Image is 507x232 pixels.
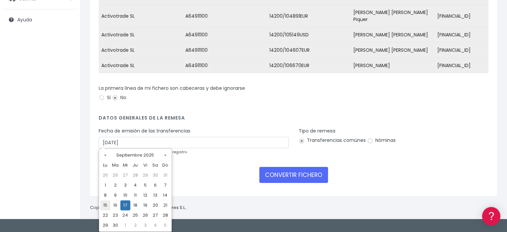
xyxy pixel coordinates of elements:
[7,105,127,115] a: Videotutoriales
[110,180,120,190] td: 2
[3,13,77,27] a: Ayuda
[140,200,150,210] td: 19
[110,220,120,230] td: 30
[183,58,267,73] td: A64911100
[130,160,140,170] th: Ju
[7,133,127,139] div: Facturación
[99,27,183,43] td: Activotrade SL
[160,170,170,180] td: 31
[99,85,245,92] label: La primera línea de mi fichero son cabeceras y debe ignorarse
[110,160,120,170] th: Ma
[92,192,128,199] a: POWERED BY ENCHANT
[130,180,140,190] td: 4
[160,180,170,190] td: 7
[183,5,267,27] td: A64911100
[120,190,130,200] td: 10
[120,180,130,190] td: 3
[110,190,120,200] td: 9
[110,150,160,160] th: Septiembre 2025
[299,137,366,144] label: Transferencias comúnes
[99,115,488,124] h4: Datos generales de la remesa
[120,210,130,220] td: 24
[17,16,32,23] span: Ayuda
[130,210,140,220] td: 25
[99,5,183,27] td: Activotrade SL
[100,190,110,200] td: 8
[7,84,127,95] a: Formatos
[110,170,120,180] td: 26
[140,190,150,200] td: 12
[160,220,170,230] td: 5
[150,220,160,230] td: 4
[140,160,150,170] th: Vi
[120,220,130,230] td: 1
[160,150,170,160] th: »
[150,170,160,180] td: 30
[299,128,335,135] label: Tipo de remesa
[7,171,127,181] a: API
[140,220,150,230] td: 3
[150,180,160,190] td: 6
[7,46,127,53] div: Información general
[150,210,160,220] td: 27
[120,170,130,180] td: 27
[150,200,160,210] td: 20
[183,43,267,58] td: A64911100
[100,180,110,190] td: 1
[351,5,435,27] td: [PERSON_NAME] [PERSON_NAME] Piquer
[90,204,187,211] p: Copyright © 2025 .
[351,43,435,58] td: [PERSON_NAME] [PERSON_NAME]
[120,160,130,170] th: Mi
[100,150,110,160] th: «
[100,220,110,230] td: 29
[267,27,351,43] td: 14200/105149USD
[110,210,120,220] td: 23
[7,74,127,80] div: Convertir ficheros
[7,95,127,105] a: Problemas habituales
[160,190,170,200] td: 14
[7,179,127,190] button: Contáctanos
[267,5,351,27] td: 14200/104891EUR
[112,94,126,101] label: No
[183,27,267,43] td: A64911100
[160,200,170,210] td: 21
[110,200,120,210] td: 16
[259,167,328,183] button: CONVERTIR FICHERO
[120,200,130,210] td: 17
[130,200,140,210] td: 18
[7,57,127,67] a: Información general
[7,115,127,126] a: Perfiles de empresas
[140,210,150,220] td: 26
[99,128,190,135] label: Fecha de emisión de las transferencias
[99,94,111,101] label: Si
[267,58,351,73] td: 14200/106670EUR
[100,170,110,180] td: 25
[100,200,110,210] td: 15
[7,160,127,167] div: Programadores
[367,137,396,144] label: Nóminas
[7,143,127,154] a: General
[160,160,170,170] th: Do
[150,190,160,200] td: 13
[130,220,140,230] td: 2
[130,190,140,200] td: 11
[99,58,183,73] td: Activotrade SL
[100,160,110,170] th: Lu
[267,43,351,58] td: 14200/104607EUR
[140,170,150,180] td: 29
[130,170,140,180] td: 28
[100,210,110,220] td: 22
[351,58,435,73] td: [PERSON_NAME]
[99,43,183,58] td: Activotrade SL
[351,27,435,43] td: [PERSON_NAME] [PERSON_NAME]
[140,180,150,190] td: 5
[150,160,160,170] th: Sa
[160,210,170,220] td: 28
